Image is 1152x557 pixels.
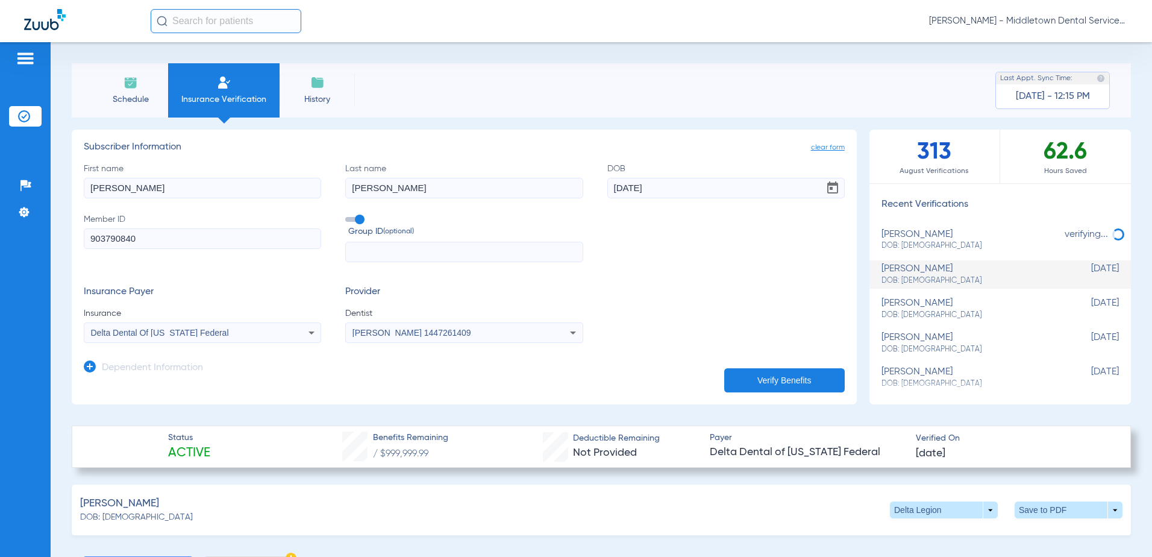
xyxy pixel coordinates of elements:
span: Group ID [348,225,583,238]
img: last sync help info [1097,74,1105,83]
span: Delta Dental of [US_STATE] Federal [710,445,906,460]
span: Last Appt. Sync Time: [1000,72,1072,84]
img: Search Icon [157,16,167,27]
div: 313 [869,130,1000,183]
span: Not Provided [573,447,637,458]
input: DOBOpen calendar [607,178,845,198]
span: Deductible Remaining [573,432,660,445]
span: Active [168,445,210,462]
button: Open calendar [821,176,845,200]
div: [PERSON_NAME] [881,367,1059,389]
span: [PERSON_NAME] [80,496,159,511]
span: [DATE] [1059,263,1119,286]
span: DOB: [DEMOGRAPHIC_DATA] [881,310,1059,321]
span: verifying... [1065,230,1108,239]
h3: Insurance Payer [84,286,321,298]
span: Verified On [916,432,1112,445]
span: [PERSON_NAME] 1447261409 [352,328,471,338]
span: [DATE] - 12:15 PM [1016,90,1090,102]
small: (optional) [383,225,414,238]
span: DOB: [DEMOGRAPHIC_DATA] [881,241,1059,251]
input: Search for patients [151,9,301,33]
div: 62.6 [1000,130,1131,183]
img: Zuub Logo [24,9,66,30]
span: [DATE] [1059,298,1119,320]
span: DOB: [DEMOGRAPHIC_DATA] [80,511,193,524]
span: [DATE] [1059,367,1119,389]
img: Schedule [124,75,138,90]
h3: Recent Verifications [869,199,1131,211]
span: [DATE] [1059,332,1119,354]
label: First name [84,163,321,198]
div: [PERSON_NAME] [881,229,1059,251]
img: hamburger-icon [16,51,35,66]
button: Verify Benefits [724,368,845,392]
h3: Dependent Information [102,362,203,374]
span: [DATE] [916,446,945,461]
input: Last name [345,178,583,198]
button: Delta Legion [890,502,998,518]
span: clear form [811,142,845,154]
label: Last name [345,163,583,198]
h3: Provider [345,286,583,298]
span: [PERSON_NAME] - Middletown Dental Services [929,15,1128,27]
button: Save to PDF [1015,502,1122,518]
h3: Subscriber Information [84,142,845,154]
div: [PERSON_NAME] [881,298,1059,320]
span: DOB: [DEMOGRAPHIC_DATA] [881,379,1059,389]
span: History [289,93,346,105]
span: Schedule [102,93,159,105]
span: August Verifications [869,165,1000,177]
span: Insurance [84,307,321,319]
span: DOB: [DEMOGRAPHIC_DATA] [881,275,1059,286]
span: Insurance Verification [177,93,271,105]
img: History [310,75,325,90]
span: Benefits Remaining [373,432,448,444]
span: DOB: [DEMOGRAPHIC_DATA] [881,344,1059,355]
label: DOB [607,163,845,198]
img: Manual Insurance Verification [217,75,231,90]
span: / $999,999.99 [373,449,428,459]
span: Dentist [345,307,583,319]
span: Delta Dental Of [US_STATE] Federal [91,328,229,338]
input: Member ID [84,228,321,249]
input: First name [84,178,321,198]
iframe: Chat Widget [1092,499,1152,557]
span: Status [168,432,210,444]
label: Member ID [84,213,321,263]
span: Payer [710,432,906,444]
div: [PERSON_NAME] [881,332,1059,354]
span: Hours Saved [1000,165,1131,177]
div: [PERSON_NAME] [881,263,1059,286]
